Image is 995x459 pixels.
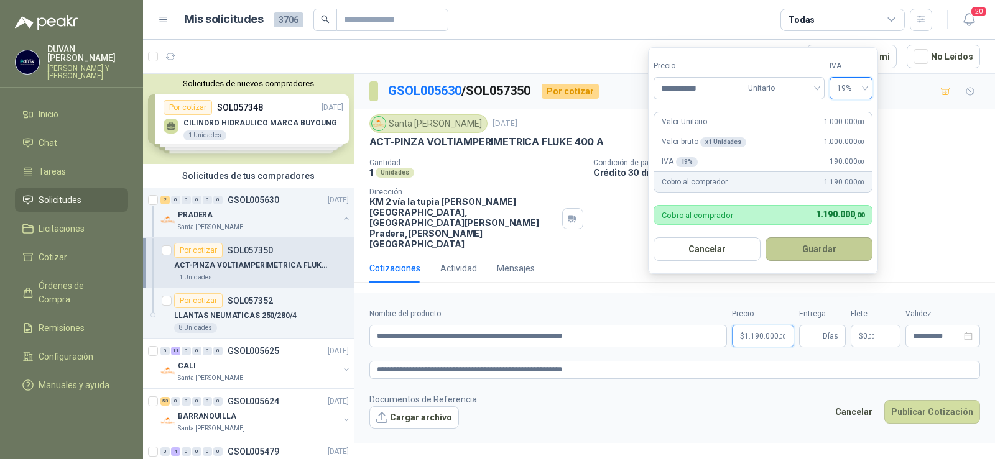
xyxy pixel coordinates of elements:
span: Inicio [39,107,58,121]
a: 2 0 0 0 0 0 GSOL005630[DATE] Company LogoPRADERASanta [PERSON_NAME] [160,193,351,232]
p: KM 2 vía la tupia [PERSON_NAME][GEOGRAPHIC_DATA], [GEOGRAPHIC_DATA][PERSON_NAME] Pradera , [PERSO... [369,196,557,249]
label: Precio [654,60,741,72]
a: Solicitudes [15,188,128,212]
p: Cobro al comprador [662,211,733,219]
p: SOL057350 [228,246,273,255]
span: 1.000.000 [824,116,864,128]
span: Licitaciones [39,222,85,235]
span: 3706 [274,12,303,27]
div: 0 [182,196,191,204]
div: Mensajes [497,261,535,275]
div: 0 [182,347,191,355]
span: Días [823,325,838,347]
span: $ [859,332,863,340]
button: Publicar Cotización [884,400,980,424]
p: [DATE] [493,118,517,130]
label: IVA [830,60,872,72]
p: IVA [662,156,698,168]
label: Precio [732,308,794,320]
div: 0 [203,447,212,456]
p: Valor bruto [662,136,746,148]
div: 0 [171,397,180,406]
div: 1 - 50 de 782 [720,47,797,66]
p: Crédito 30 días [593,167,990,178]
div: x 1 Unidades [700,137,746,147]
span: 19% [837,79,865,98]
div: 0 [203,196,212,204]
span: ,00 [857,139,864,145]
a: Cotizar [15,245,128,269]
label: Entrega [799,308,846,320]
button: Cancelar [654,237,761,261]
img: Company Logo [16,50,39,74]
p: LLANTAS NEUMATICAS 250/280/4 [174,310,297,322]
div: 1 Unidades [174,273,217,283]
button: Cargar archivo [369,406,459,429]
p: Condición de pago [593,158,990,167]
span: search [321,15,330,24]
p: BARRANQUILLA [178,411,236,422]
div: Cotizaciones [369,261,420,275]
div: 11 [171,347,180,355]
span: Manuales y ayuda [39,378,109,392]
p: Santa [PERSON_NAME] [178,222,245,232]
h1: Mis solicitudes [184,11,264,29]
a: 53 0 0 0 0 0 GSOL005624[DATE] Company LogoBARRANQUILLASanta [PERSON_NAME] [160,394,351,434]
button: Cancelar [828,400,879,424]
a: Tareas [15,160,128,183]
div: 0 [182,397,191,406]
span: Órdenes de Compra [39,279,116,306]
div: 0 [192,196,201,204]
p: [PERSON_NAME] Y [PERSON_NAME] [47,65,128,80]
p: PRADERA [178,209,213,221]
a: Inicio [15,102,128,126]
div: 0 [192,447,201,456]
span: 0 [863,332,875,340]
a: Remisiones [15,316,128,340]
p: Valor Unitario [662,116,707,128]
a: Configuración [15,345,128,368]
div: Solicitudes de tus compradores [143,164,354,188]
img: Logo peakr [15,15,78,30]
div: 4 [171,447,180,456]
button: Guardar [766,237,872,261]
span: 190.000 [830,156,864,168]
div: 0 [213,447,223,456]
a: Órdenes de Compra [15,274,128,311]
p: GSOL005625 [228,347,279,355]
div: 0 [203,347,212,355]
span: Configuración [39,350,93,363]
span: Unitario [748,79,817,98]
p: 1 [369,167,373,178]
p: SOL057352 [228,296,273,305]
p: GSOL005624 [228,397,279,406]
p: [DATE] [328,396,349,407]
div: 8 Unidades [174,323,217,333]
p: Santa [PERSON_NAME] [178,424,245,434]
div: Santa [PERSON_NAME] [369,114,488,133]
div: 0 [203,397,212,406]
p: DUVAN [PERSON_NAME] [47,45,128,62]
div: 0 [160,347,170,355]
span: Chat [39,136,57,150]
span: ,00 [779,333,786,340]
div: 0 [192,397,201,406]
span: 1.190.000 [816,209,864,219]
p: $ 0,00 [851,325,900,347]
p: $1.190.000,00 [732,325,794,347]
a: Licitaciones [15,217,128,240]
a: Por cotizarSOL057350ACT-PINZA VOLTIAMPERIMETRICA FLUKE 400 A1 Unidades [143,238,354,288]
div: 53 [160,397,170,406]
button: Asignado a mi [807,45,897,68]
a: Por cotizarSOL057352LLANTAS NEUMATICAS 250/280/48 Unidades [143,288,354,339]
div: Unidades [376,168,414,178]
span: 1.190.000 [824,176,864,188]
div: 0 [213,397,223,406]
span: ,00 [857,158,864,165]
button: 20 [958,9,980,31]
p: Cobro al comprador [662,176,727,188]
div: 0 [182,447,191,456]
div: 2 [160,196,170,204]
span: ,00 [868,333,875,340]
span: Solicitudes [39,193,81,207]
